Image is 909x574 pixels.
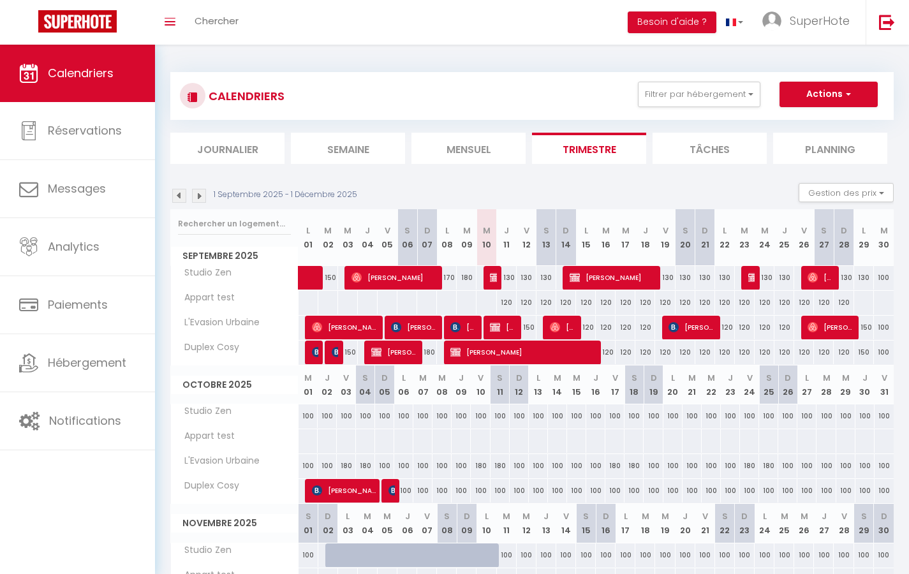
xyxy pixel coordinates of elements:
span: [PERSON_NAME] [808,315,854,339]
abbr: J [728,372,733,384]
abbr: J [643,224,648,237]
span: L'Evasion Urbaine [173,316,263,330]
abbr: J [504,224,509,237]
abbr: L [536,372,540,384]
div: 100 [491,404,510,428]
th: 23 [735,209,755,266]
div: 100 [875,404,894,428]
div: 100 [432,454,452,478]
span: Octobre 2025 [171,376,298,394]
button: Actions [780,82,878,107]
div: 100 [356,404,375,428]
th: 20 [676,209,695,266]
th: 23 [721,365,740,404]
span: [PERSON_NAME] [388,478,395,503]
div: 100 [337,404,356,428]
th: 25 [774,209,794,266]
div: 100 [721,404,740,428]
span: [PERSON_NAME] [391,315,437,339]
abbr: M [707,372,715,384]
img: logout [879,14,895,30]
th: 29 [836,365,855,404]
div: 120 [676,341,695,364]
div: 130 [715,266,735,290]
div: 130 [655,266,675,290]
div: 120 [635,316,655,339]
div: 120 [655,341,675,364]
div: 100 [817,404,836,428]
span: [PERSON_NAME] [808,265,834,290]
div: 120 [596,291,616,314]
div: 180 [491,454,510,478]
th: 10 [477,209,496,266]
div: 150 [517,316,536,339]
abbr: D [785,372,791,384]
th: 28 [817,365,836,404]
th: 15 [576,209,596,266]
div: 120 [517,291,536,314]
div: 100 [394,404,413,428]
abbr: M [463,224,471,237]
div: 100 [548,404,567,428]
div: 120 [834,291,854,314]
div: 100 [375,404,394,428]
th: 21 [683,365,702,404]
div: 130 [695,266,715,290]
th: 09 [452,365,471,404]
div: 120 [635,341,655,364]
span: [PERSON_NAME] [669,315,714,339]
th: 30 [874,209,894,266]
span: [PERSON_NAME] [312,315,378,339]
div: 100 [318,454,337,478]
th: 15 [567,365,586,404]
th: 03 [337,365,356,404]
div: 100 [778,404,797,428]
th: 10 [471,365,490,404]
th: 25 [759,365,778,404]
div: 100 [874,266,894,290]
th: 03 [338,209,358,266]
th: 13 [529,365,548,404]
span: L'Evasion Urbaine [173,454,263,468]
div: 100 [375,454,394,478]
abbr: J [782,224,787,237]
th: 20 [663,365,683,404]
div: 100 [394,454,413,478]
abbr: J [593,372,598,384]
th: 05 [375,365,394,404]
abbr: D [563,224,569,237]
div: 180 [740,454,759,478]
div: 120 [616,291,635,314]
div: 180 [605,454,624,478]
abbr: S [632,372,637,384]
button: Gestion des prix [799,183,894,202]
span: [PERSON_NAME] [PERSON_NAME] [748,265,755,290]
li: Trimestre [532,133,646,164]
th: 01 [299,209,318,266]
div: 180 [624,454,644,478]
abbr: S [497,372,503,384]
div: 100 [874,316,894,339]
abbr: M [324,224,332,237]
abbr: S [362,372,368,384]
span: [PERSON_NAME] [332,340,338,364]
div: 120 [556,291,576,314]
abbr: V [801,224,807,237]
th: 06 [397,209,417,266]
div: 120 [774,291,794,314]
abbr: S [404,224,410,237]
div: 100 [855,404,875,428]
th: 16 [596,209,616,266]
div: 100 [529,404,548,428]
abbr: M [438,372,446,384]
span: Chercher [195,14,239,27]
abbr: D [381,372,388,384]
li: Planning [773,133,887,164]
span: Septembre 2025 [171,247,298,265]
span: Calendriers [48,65,114,81]
span: Réservations [48,122,122,138]
abbr: D [841,224,847,237]
span: Duplex Cosy [173,341,242,355]
th: 16 [586,365,605,404]
div: 100 [740,404,759,428]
